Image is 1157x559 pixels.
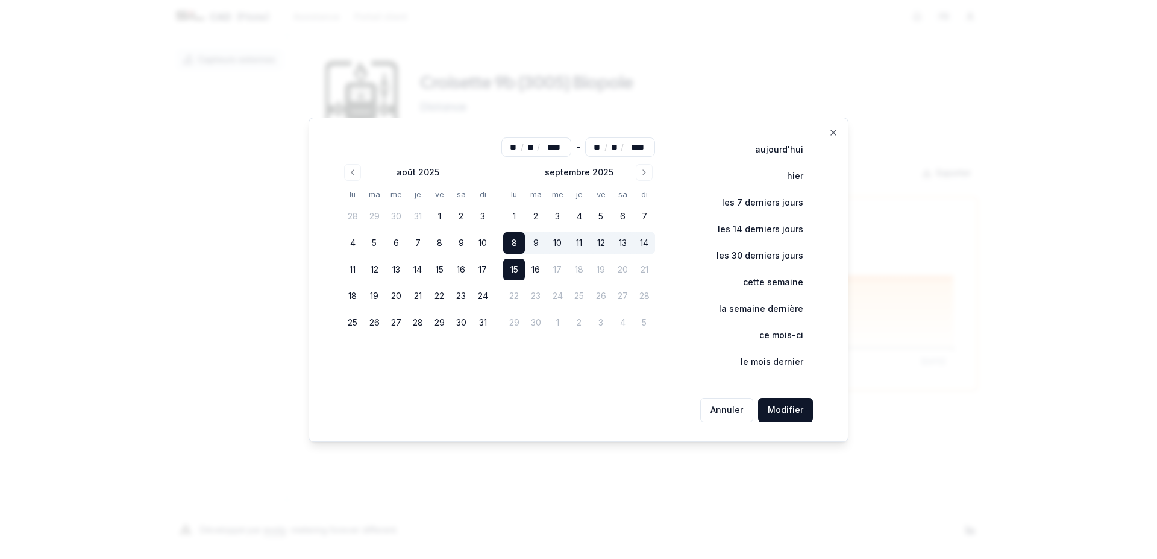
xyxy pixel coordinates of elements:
button: 29 [428,312,450,333]
th: mercredi [385,188,407,201]
button: 3 [547,206,568,227]
button: aujourd'hui [730,137,813,162]
button: 10 [547,232,568,254]
button: 28 [342,206,363,227]
button: les 7 derniers jours [697,191,813,215]
th: mardi [525,188,547,201]
button: Go to previous month [344,164,361,181]
button: 11 [342,259,363,280]
button: 5 [590,206,612,227]
button: Modifier [758,398,813,422]
button: 14 [633,232,655,254]
button: 9 [450,232,472,254]
button: 1 [503,206,525,227]
button: 5 [363,232,385,254]
th: dimanche [633,188,655,201]
button: 20 [385,285,407,307]
button: 25 [342,312,363,333]
div: août 2025 [397,166,439,178]
th: vendredi [590,188,612,201]
button: 28 [407,312,428,333]
button: 27 [385,312,407,333]
button: 19 [363,285,385,307]
button: 12 [363,259,385,280]
th: jeudi [568,188,590,201]
button: 31 [472,312,494,333]
button: la semaine dernière [694,297,813,321]
button: 9 [525,232,547,254]
span: / [537,141,540,153]
button: 23 [450,285,472,307]
button: 7 [633,206,655,227]
button: 30 [385,206,407,227]
button: 30 [450,312,472,333]
button: 29 [363,206,385,227]
button: le mois dernier [715,350,813,374]
button: cette semaine [718,270,813,294]
button: 10 [472,232,494,254]
button: les 30 derniers jours [691,244,813,268]
span: / [621,141,624,153]
th: samedi [450,188,472,201]
button: 4 [568,206,590,227]
button: Go to next month [636,164,653,181]
button: 31 [407,206,428,227]
button: 16 [525,259,547,280]
button: 15 [503,259,525,280]
th: lundi [503,188,525,201]
button: 3 [472,206,494,227]
button: 8 [503,232,525,254]
button: hier [762,164,813,188]
button: Annuler [700,398,753,422]
button: 2 [525,206,547,227]
button: 26 [363,312,385,333]
button: 2 [450,206,472,227]
button: 13 [385,259,407,280]
button: ce mois-ci [734,323,813,347]
span: / [521,141,524,153]
button: les 14 derniers jours [692,217,813,241]
button: 6 [385,232,407,254]
th: lundi [342,188,363,201]
th: vendredi [428,188,450,201]
button: 1 [428,206,450,227]
button: 4 [342,232,363,254]
th: mardi [363,188,385,201]
button: 8 [428,232,450,254]
button: 24 [472,285,494,307]
button: 22 [428,285,450,307]
button: 11 [568,232,590,254]
button: 13 [612,232,633,254]
div: septembre 2025 [545,166,613,178]
th: mercredi [547,188,568,201]
button: 14 [407,259,428,280]
button: 6 [612,206,633,227]
button: 18 [342,285,363,307]
button: 12 [590,232,612,254]
div: - [576,137,580,157]
button: 16 [450,259,472,280]
th: dimanche [472,188,494,201]
button: 15 [428,259,450,280]
button: 17 [472,259,494,280]
th: samedi [612,188,633,201]
button: 21 [407,285,428,307]
button: 7 [407,232,428,254]
th: jeudi [407,188,428,201]
span: / [604,141,607,153]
